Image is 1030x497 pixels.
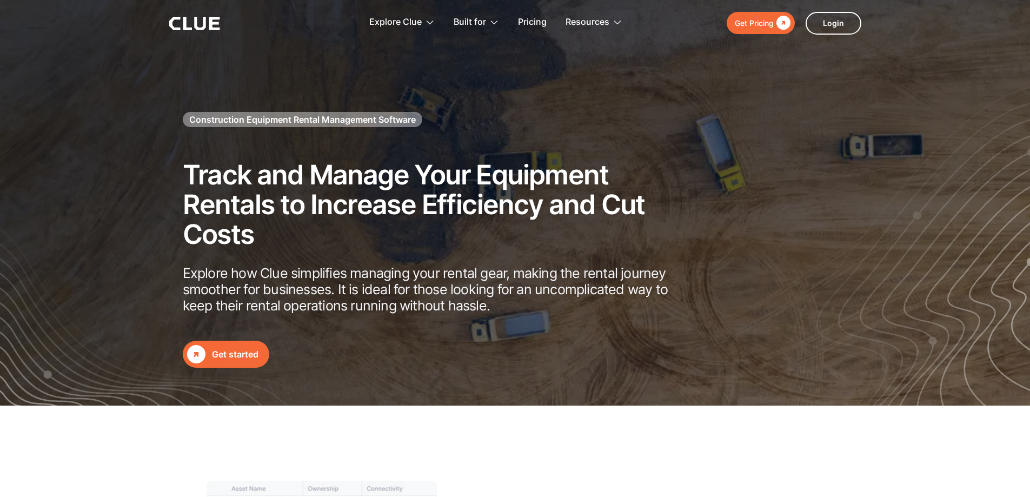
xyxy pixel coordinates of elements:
[212,348,258,361] div: Get started
[369,5,422,39] div: Explore Clue
[454,5,486,39] div: Built for
[806,12,861,35] a: Login
[735,16,774,30] div: Get Pricing
[183,265,696,314] p: Explore how Clue simplifies managing your rental gear, making the rental journey smoother for bus...
[183,341,269,368] a: Get started
[774,16,790,30] div: 
[183,160,696,249] h2: Track and Manage Your Equipment Rentals to Increase Efficiency and Cut Costs
[566,5,609,39] div: Resources
[369,5,435,39] div: Explore Clue
[454,5,499,39] div: Built for
[566,5,622,39] div: Resources
[791,85,1030,406] img: Construction fleet management software
[187,345,205,363] div: 
[518,5,547,39] a: Pricing
[189,114,416,125] h1: Construction Equipment Rental Management Software
[727,12,795,34] a: Get Pricing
